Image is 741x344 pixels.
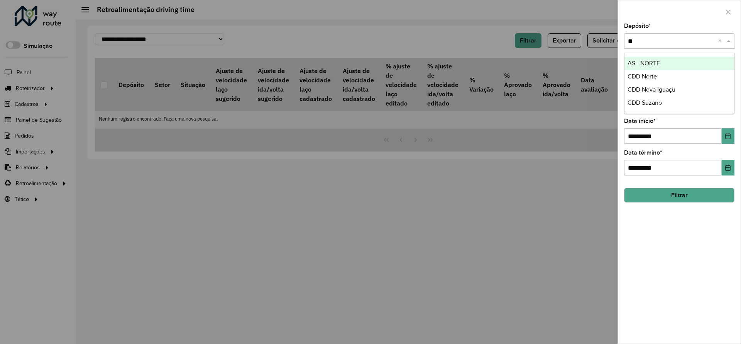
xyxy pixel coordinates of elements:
label: Data término [624,148,662,157]
button: Filtrar [624,188,734,203]
span: Clear all [718,36,725,46]
span: CDD Suzano [628,99,662,106]
button: Choose Date [722,160,734,175]
span: CDD Nova Iguaçu [628,86,675,93]
ng-dropdown-panel: Options list [624,53,734,114]
span: CDD Norte [628,73,657,80]
label: Depósito [624,21,651,31]
label: Data início [624,116,656,126]
span: AS - NORTE [628,60,660,66]
button: Choose Date [722,128,734,144]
